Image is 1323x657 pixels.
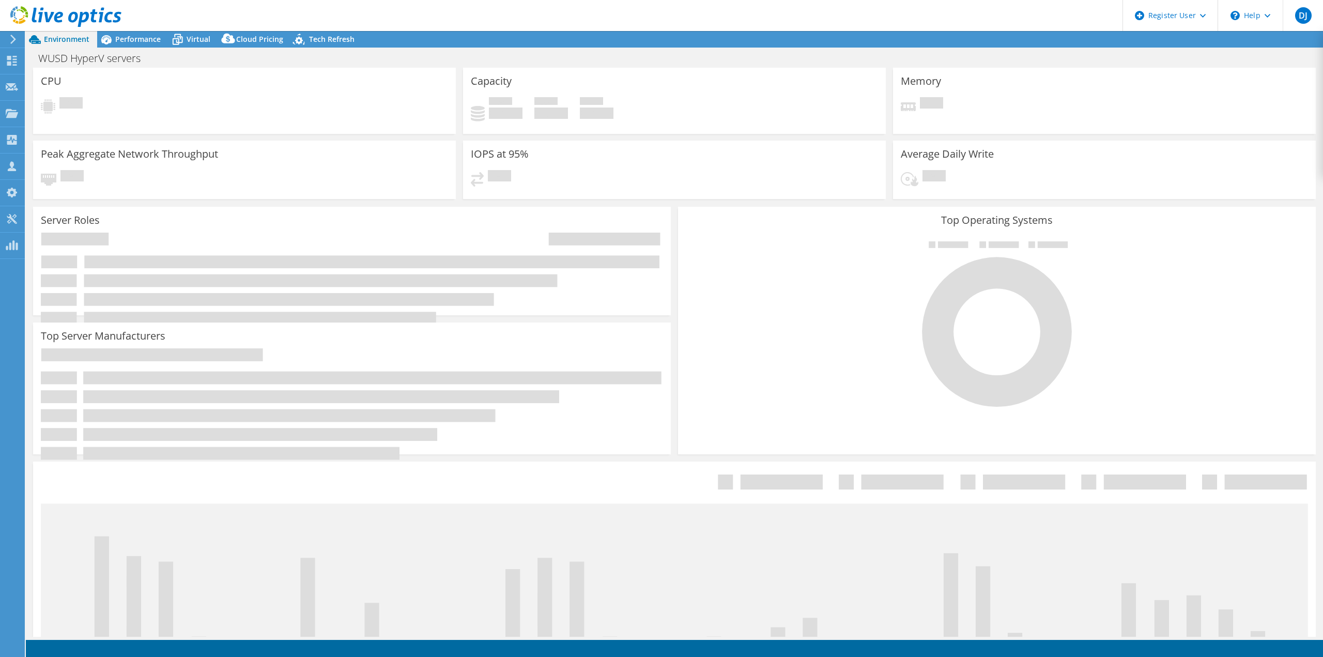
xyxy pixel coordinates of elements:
span: Pending [59,97,83,111]
h3: Peak Aggregate Network Throughput [41,148,218,160]
span: Pending [60,170,84,184]
span: Pending [488,170,511,184]
h3: Capacity [471,75,512,87]
h1: WUSD HyperV servers [34,53,157,64]
h4: 0 GiB [534,108,568,119]
h3: CPU [41,75,61,87]
span: Tech Refresh [309,34,355,44]
span: Pending [922,170,946,184]
h3: Top Server Manufacturers [41,330,165,342]
span: Total [580,97,603,108]
span: DJ [1295,7,1312,24]
h3: Memory [901,75,941,87]
h3: Server Roles [41,215,100,226]
svg: \n [1230,11,1240,20]
span: Environment [44,34,89,44]
span: Pending [920,97,943,111]
h4: 0 GiB [580,108,613,119]
span: Performance [115,34,161,44]
h3: Top Operating Systems [686,215,1308,226]
h3: Average Daily Write [901,148,994,160]
h4: 0 GiB [489,108,522,119]
span: Used [489,97,512,108]
span: Cloud Pricing [236,34,283,44]
span: Free [534,97,558,108]
h3: IOPS at 95% [471,148,529,160]
span: Virtual [187,34,210,44]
